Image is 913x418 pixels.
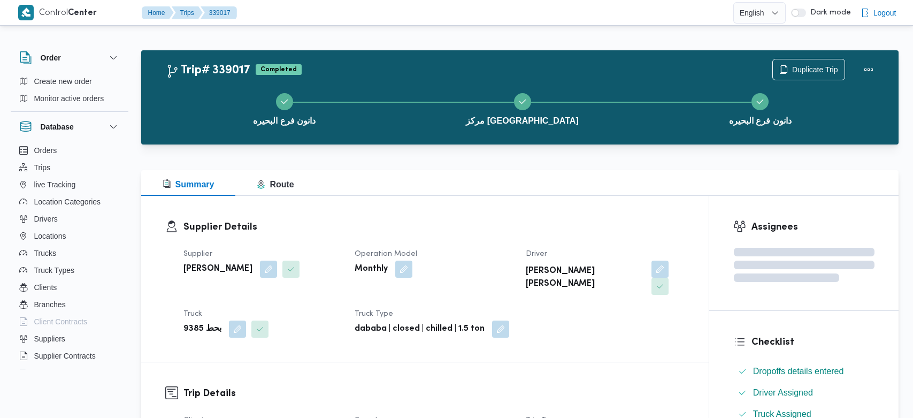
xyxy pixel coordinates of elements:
[466,115,578,127] span: مركز [GEOGRAPHIC_DATA]
[734,363,874,380] button: Dropoffs details entered
[756,97,764,106] svg: Step 3 is complete
[34,315,88,328] span: Client Contracts
[15,262,124,279] button: Truck Types
[734,384,874,401] button: Driver Assigned
[15,159,124,176] button: Trips
[729,115,792,127] span: دانون فرع البحيره
[34,195,101,208] span: Location Categories
[355,310,393,317] span: Truck Type
[34,92,104,105] span: Monitor active orders
[792,63,838,76] span: Duplicate Trip
[18,5,34,20] img: X8yXhbKr1z7QwAAAABJRU5ErkJggg==
[873,6,896,19] span: Logout
[183,250,212,257] span: Supplier
[753,386,813,399] span: Driver Assigned
[183,386,685,401] h3: Trip Details
[34,178,76,191] span: live Tracking
[15,296,124,313] button: Branches
[858,59,879,80] button: Actions
[15,142,124,159] button: Orders
[34,332,65,345] span: Suppliers
[34,349,96,362] span: Supplier Contracts
[753,388,813,397] span: Driver Assigned
[526,265,644,291] b: [PERSON_NAME] [PERSON_NAME]
[166,80,404,136] button: دانون فرع البحيره
[34,247,56,260] span: Trucks
[34,367,61,379] span: Devices
[753,367,844,376] span: Dropoffs details entered
[34,212,58,225] span: Drivers
[15,210,124,227] button: Drivers
[403,80,641,136] button: مركز [GEOGRAPHIC_DATA]
[11,73,128,111] div: Order
[34,264,74,277] span: Truck Types
[518,97,527,106] svg: Step 2 is complete
[34,230,66,242] span: Locations
[355,250,417,257] span: Operation Model
[751,335,874,349] h3: Checklist
[34,75,92,88] span: Create new order
[15,313,124,330] button: Client Contracts
[15,73,124,90] button: Create new order
[201,6,237,19] button: 339017
[641,80,879,136] button: دانون فرع البحيره
[34,144,57,157] span: Orders
[11,142,128,374] div: Database
[34,281,57,294] span: Clients
[163,180,214,189] span: Summary
[142,6,174,19] button: Home
[15,279,124,296] button: Clients
[256,64,302,75] span: Completed
[15,193,124,210] button: Location Categories
[753,365,844,378] span: Dropoffs details entered
[68,9,97,17] b: Center
[751,220,874,234] h3: Assignees
[19,51,120,64] button: Order
[41,51,61,64] h3: Order
[15,245,124,262] button: Trucks
[19,120,120,133] button: Database
[15,347,124,364] button: Supplier Contracts
[15,227,124,245] button: Locations
[15,330,124,347] button: Suppliers
[34,161,51,174] span: Trips
[856,2,901,24] button: Logout
[15,364,124,382] button: Devices
[280,97,289,106] svg: Step 1 is complete
[172,6,203,19] button: Trips
[15,90,124,107] button: Monitor active orders
[15,176,124,193] button: live Tracking
[166,64,250,78] h2: Trip# 339017
[183,310,202,317] span: Truck
[183,263,252,276] b: [PERSON_NAME]
[183,323,221,336] b: بحط 9385
[34,298,66,311] span: Branches
[41,120,74,133] h3: Database
[260,66,297,73] b: Completed
[257,180,294,189] span: Route
[355,323,485,336] b: dababa | closed | chilled | 1.5 ton
[355,263,388,276] b: Monthly
[806,9,851,17] span: Dark mode
[772,59,845,80] button: Duplicate Trip
[183,220,685,234] h3: Supplier Details
[253,115,316,127] span: دانون فرع البحيره
[526,250,547,257] span: Driver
